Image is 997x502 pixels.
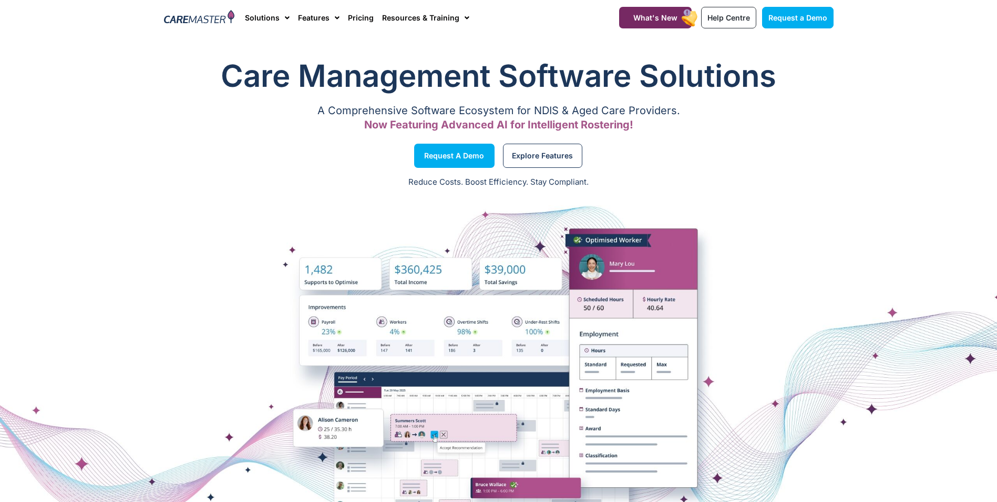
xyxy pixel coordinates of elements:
span: Request a Demo [768,13,827,22]
a: Request a Demo [414,144,495,168]
span: Now Featuring Advanced AI for Intelligent Rostering! [364,118,633,131]
p: Reduce Costs. Boost Efficiency. Stay Compliant. [6,176,991,188]
a: Help Centre [701,7,756,28]
span: Explore Features [512,153,573,158]
span: Help Centre [707,13,750,22]
span: What's New [633,13,677,22]
span: Request a Demo [424,153,484,158]
a: Explore Features [503,144,582,168]
a: Request a Demo [762,7,834,28]
a: What's New [619,7,692,28]
h1: Care Management Software Solutions [164,55,834,97]
p: A Comprehensive Software Ecosystem for NDIS & Aged Care Providers. [164,107,834,114]
img: CareMaster Logo [164,10,235,26]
